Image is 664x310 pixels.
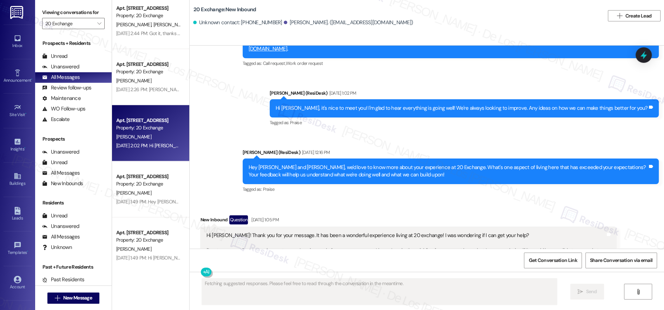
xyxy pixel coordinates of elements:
b: 20 Exchange: New Inbound [193,6,256,13]
span: New Message [63,294,92,302]
span: [PERSON_NAME] [116,134,151,140]
span: [PERSON_NAME] [116,190,151,196]
span: [PERSON_NAME] [116,246,151,252]
i:  [617,13,622,19]
div: Apt. [STREET_ADDRESS] [116,173,181,180]
a: Account [4,274,32,292]
div: [DATE] 1:05 PM [250,216,279,223]
div: Property: 20 Exchange [116,68,181,75]
a: Inbox [4,32,32,51]
div: All Messages [42,169,80,177]
button: Share Conversation via email [585,252,657,268]
div: Hi [PERSON_NAME]! Thank you for your message. It has been a wonderful experience living at 20 exc... [206,232,605,262]
div: Unanswered [42,223,79,230]
div: Prospects + Residents [35,40,112,47]
span: • [24,146,25,150]
button: New Message [47,292,99,304]
div: [PERSON_NAME]. ([EMAIL_ADDRESS][DOMAIN_NAME]) [284,19,413,26]
span: Create Lead [625,12,651,20]
div: All Messages [42,74,80,81]
button: Send [570,284,604,299]
span: • [27,249,28,254]
div: Past Residents [42,276,85,283]
div: Apt. [STREET_ADDRESS] [116,117,181,124]
div: Unanswered [42,63,79,70]
div: Unread [42,159,67,166]
div: Unknown contact: [PHONE_NUMBER] [193,19,282,26]
div: [DATE] 2:26 PM: [PERSON_NAME], I'm sorry to hear about the laundry issues! Have you had a chance ... [116,86,384,93]
div: Prospects [35,135,112,143]
div: New Inbound [200,215,616,227]
div: Past + Future Residents [35,263,112,271]
a: Templates • [4,239,32,258]
div: [DATE] 1:49 PM: Hi [PERSON_NAME]! No worries at all! Please let us know if you have any questions! [116,255,316,261]
div: Unknown [42,244,72,251]
span: Work order request [286,60,323,66]
textarea: Fetching suggested responses. Please feel free to read through the conversation in the meantime. [202,278,557,305]
div: WO Follow-ups [42,105,85,113]
div: Hi [PERSON_NAME], it's nice to meet you! I'm glad to hear everything is going well! We're always ... [276,105,647,112]
div: Unanswered [42,148,79,156]
div: Hey [PERSON_NAME] and [PERSON_NAME], we'd love to know more about your experience at 20 Exchange.... [249,164,647,179]
div: Tagged as: [270,117,659,128]
div: [DATE] 1:02 PM [327,89,356,97]
a: Buildings [4,170,32,189]
img: ResiDesk Logo [10,6,25,19]
div: Apt. [STREET_ADDRESS] [116,5,181,12]
div: Question [229,215,248,224]
div: [PERSON_NAME] (ResiDesk) [270,89,659,99]
div: Escalate [42,116,70,123]
div: Maintenance [42,95,81,102]
div: [PERSON_NAME] (ResiDesk) [243,149,659,159]
span: Praise [290,120,302,126]
span: [PERSON_NAME] [116,77,151,84]
button: Get Conversation Link [524,252,581,268]
span: Get Conversation Link [528,257,577,264]
div: Unread [42,53,67,60]
div: Property: 20 Exchange [116,236,181,244]
div: Property: 20 Exchange [116,124,181,132]
div: New Inbounds [42,180,83,187]
div: Tagged as: [243,58,659,68]
i:  [578,289,583,295]
span: Share Conversation via email [590,257,652,264]
a: Leads [4,205,32,224]
div: Apt. [STREET_ADDRESS] [116,61,181,68]
span: Praise [263,186,274,192]
label: Viewing conversations for [42,7,105,18]
div: Property: 20 Exchange [116,12,181,19]
span: • [31,77,32,82]
div: Review follow-ups [42,84,91,92]
div: [DATE] 12:16 PM [300,149,330,156]
div: [DATE] 2:02 PM: Hi [PERSON_NAME]! I'm so happy to hear you've enjoyed living here! Regarding the ... [116,142,600,149]
div: Residents [35,199,112,207]
i:  [55,295,60,301]
div: Property: 20 Exchange [116,180,181,188]
i:  [636,289,641,295]
a: Insights • [4,136,32,155]
div: Apt. [STREET_ADDRESS] [116,229,181,236]
i:  [97,21,101,26]
div: [DATE] 1:49 PM: Hey [PERSON_NAME]! Thanks for letting us know. If you have any questions, feel fr... [116,198,335,205]
span: [PERSON_NAME] [153,21,189,28]
button: Create Lead [608,10,660,21]
input: All communities [45,18,93,29]
span: • [25,111,26,116]
div: Unread [42,212,67,220]
span: Send [586,288,597,295]
div: Tagged as: [243,184,659,194]
a: Site Visit • [4,101,32,120]
span: Call request , [263,60,286,66]
div: All Messages [42,233,80,241]
span: [PERSON_NAME] [116,21,153,28]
